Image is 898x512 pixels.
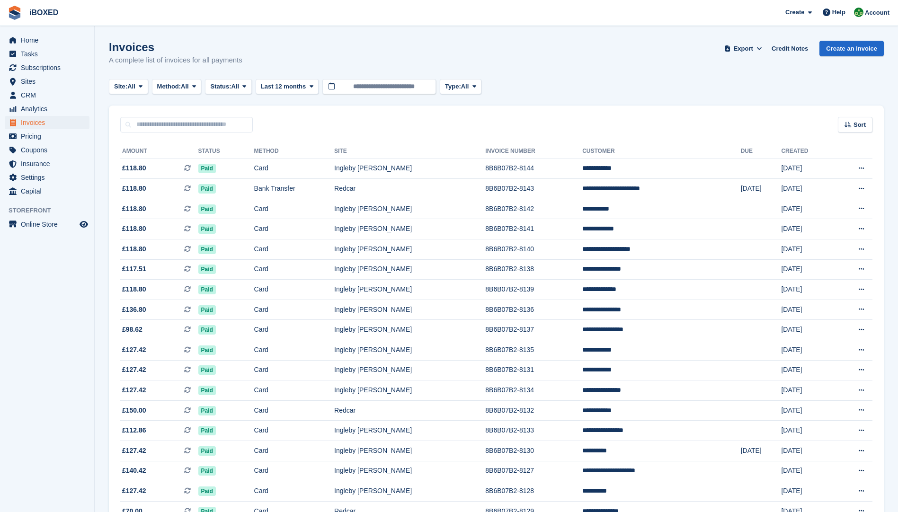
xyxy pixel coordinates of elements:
[254,199,334,219] td: Card
[334,320,485,340] td: Ingleby [PERSON_NAME]
[122,163,146,173] span: £118.80
[334,219,485,239] td: Ingleby [PERSON_NAME]
[832,8,845,17] span: Help
[819,41,884,56] a: Create an Invoice
[334,360,485,380] td: Ingleby [PERSON_NAME]
[781,441,834,461] td: [DATE]
[781,400,834,421] td: [DATE]
[254,320,334,340] td: Card
[21,61,78,74] span: Subscriptions
[261,82,306,91] span: Last 12 months
[781,300,834,320] td: [DATE]
[334,380,485,401] td: Ingleby [PERSON_NAME]
[582,144,741,159] th: Customer
[21,157,78,170] span: Insurance
[781,481,834,502] td: [DATE]
[254,421,334,441] td: Card
[734,44,753,53] span: Export
[781,219,834,239] td: [DATE]
[5,130,89,143] a: menu
[21,218,78,231] span: Online Store
[122,486,146,496] span: £127.42
[122,365,146,375] span: £127.42
[5,34,89,47] a: menu
[461,82,469,91] span: All
[122,406,146,415] span: £150.00
[21,47,78,61] span: Tasks
[485,144,582,159] th: Invoice Number
[9,206,94,215] span: Storefront
[254,400,334,421] td: Card
[485,320,582,340] td: 8B6B07B2-8137
[254,179,334,199] td: Bank Transfer
[485,219,582,239] td: 8B6B07B2-8141
[21,143,78,157] span: Coupons
[198,386,216,395] span: Paid
[722,41,764,56] button: Export
[210,82,231,91] span: Status:
[205,79,251,95] button: Status: All
[109,79,148,95] button: Site: All
[127,82,135,91] span: All
[781,259,834,280] td: [DATE]
[485,481,582,502] td: 8B6B07B2-8128
[485,239,582,260] td: 8B6B07B2-8140
[334,159,485,179] td: Ingleby [PERSON_NAME]
[5,185,89,198] a: menu
[741,441,782,461] td: [DATE]
[157,82,181,91] span: Method:
[109,55,242,66] p: A complete list of invoices for all payments
[254,144,334,159] th: Method
[334,441,485,461] td: Ingleby [PERSON_NAME]
[198,204,216,214] span: Paid
[485,461,582,481] td: 8B6B07B2-8127
[781,280,834,300] td: [DATE]
[8,6,22,20] img: stora-icon-8386f47178a22dfd0bd8f6a31ec36ba5ce8667c1dd55bd0f319d3a0aa187defe.svg
[198,265,216,274] span: Paid
[109,41,242,53] h1: Invoices
[122,224,146,234] span: £118.80
[781,340,834,361] td: [DATE]
[781,159,834,179] td: [DATE]
[122,305,146,315] span: £136.80
[785,8,804,17] span: Create
[485,360,582,380] td: 8B6B07B2-8131
[198,245,216,254] span: Paid
[5,171,89,184] a: menu
[781,179,834,199] td: [DATE]
[21,185,78,198] span: Capital
[122,244,146,254] span: £118.80
[198,486,216,496] span: Paid
[5,47,89,61] a: menu
[768,41,812,56] a: Credit Notes
[254,340,334,361] td: Card
[5,61,89,74] a: menu
[445,82,461,91] span: Type:
[485,441,582,461] td: 8B6B07B2-8130
[198,446,216,456] span: Paid
[854,120,866,130] span: Sort
[122,325,142,335] span: £98.62
[440,79,481,95] button: Type: All
[254,239,334,260] td: Card
[5,157,89,170] a: menu
[334,144,485,159] th: Site
[198,184,216,194] span: Paid
[485,400,582,421] td: 8B6B07B2-8132
[198,144,254,159] th: Status
[485,300,582,320] td: 8B6B07B2-8136
[254,159,334,179] td: Card
[5,75,89,88] a: menu
[198,164,216,173] span: Paid
[122,385,146,395] span: £127.42
[78,219,89,230] a: Preview store
[5,143,89,157] a: menu
[781,144,834,159] th: Created
[781,380,834,401] td: [DATE]
[198,285,216,294] span: Paid
[122,345,146,355] span: £127.42
[781,320,834,340] td: [DATE]
[254,441,334,461] td: Card
[741,179,782,199] td: [DATE]
[256,79,319,95] button: Last 12 months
